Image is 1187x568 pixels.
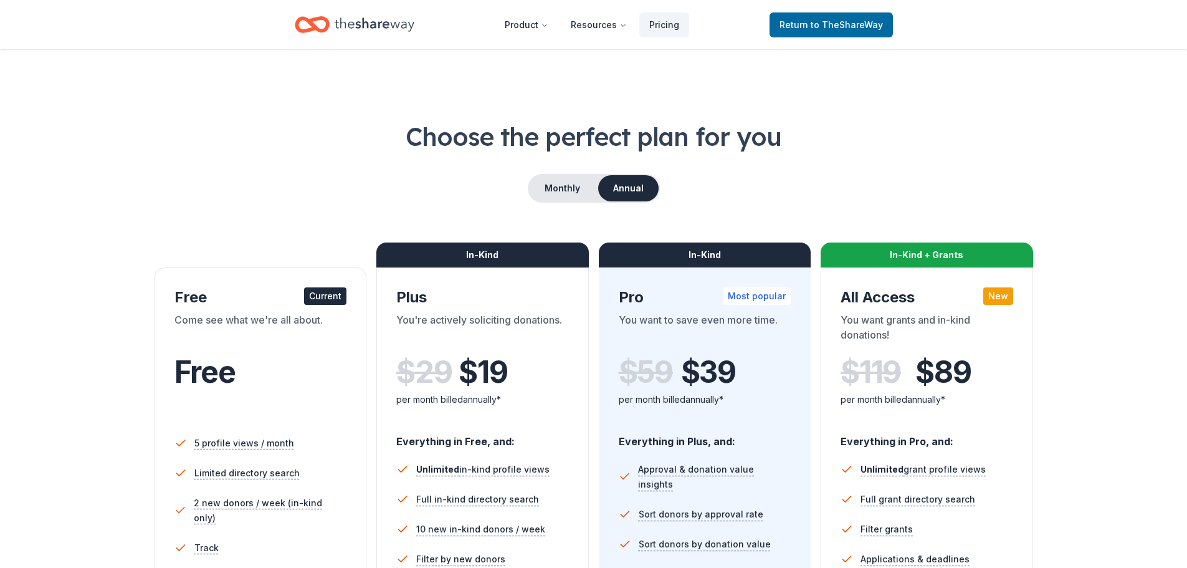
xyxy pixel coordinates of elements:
[770,12,893,37] a: Returnto TheShareWay
[194,466,300,481] span: Limited directory search
[561,12,637,37] button: Resources
[619,423,791,450] div: Everything in Plus, and:
[396,392,569,407] div: per month billed annually*
[174,287,347,307] div: Free
[194,436,294,451] span: 5 profile views / month
[174,354,236,390] span: Free
[841,312,1013,347] div: You want grants and in-kind donations!
[619,392,791,407] div: per month billed annually*
[598,175,659,201] button: Annual
[619,287,791,307] div: Pro
[619,312,791,347] div: You want to save even more time.
[821,243,1033,267] div: In-Kind + Grants
[639,537,771,552] span: Sort donors by donation value
[638,462,791,492] span: Approval & donation value insights
[495,10,689,39] nav: Main
[376,243,589,267] div: In-Kind
[416,464,459,474] span: Unlimited
[723,287,791,305] div: Most popular
[841,287,1013,307] div: All Access
[50,119,1137,154] h1: Choose the perfect plan for you
[681,355,736,390] span: $ 39
[416,492,539,507] span: Full in-kind directory search
[841,392,1013,407] div: per month billed annually*
[639,12,689,37] a: Pricing
[860,464,903,474] span: Unlimited
[295,10,414,39] a: Home
[860,492,975,507] span: Full grant directory search
[860,464,986,474] span: grant profile views
[194,496,346,526] span: 2 new donors / week (in-kind only)
[639,507,763,522] span: Sort donors by approval rate
[529,175,596,201] button: Monthly
[860,552,970,567] span: Applications & deadlines
[194,541,219,556] span: Track
[841,423,1013,450] div: Everything in Pro, and:
[779,17,883,32] span: Return
[915,355,971,390] span: $ 89
[396,312,569,347] div: You're actively soliciting donations.
[983,287,1013,305] div: New
[416,522,545,537] span: 10 new in-kind donors / week
[495,12,558,37] button: Product
[174,312,347,347] div: Come see what we're all about.
[811,19,883,30] span: to TheShareWay
[396,423,569,450] div: Everything in Free, and:
[416,464,550,474] span: in-kind profile views
[396,287,569,307] div: Plus
[599,243,811,267] div: In-Kind
[304,287,346,305] div: Current
[459,355,507,390] span: $ 19
[416,552,505,567] span: Filter by new donors
[860,522,913,537] span: Filter grants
